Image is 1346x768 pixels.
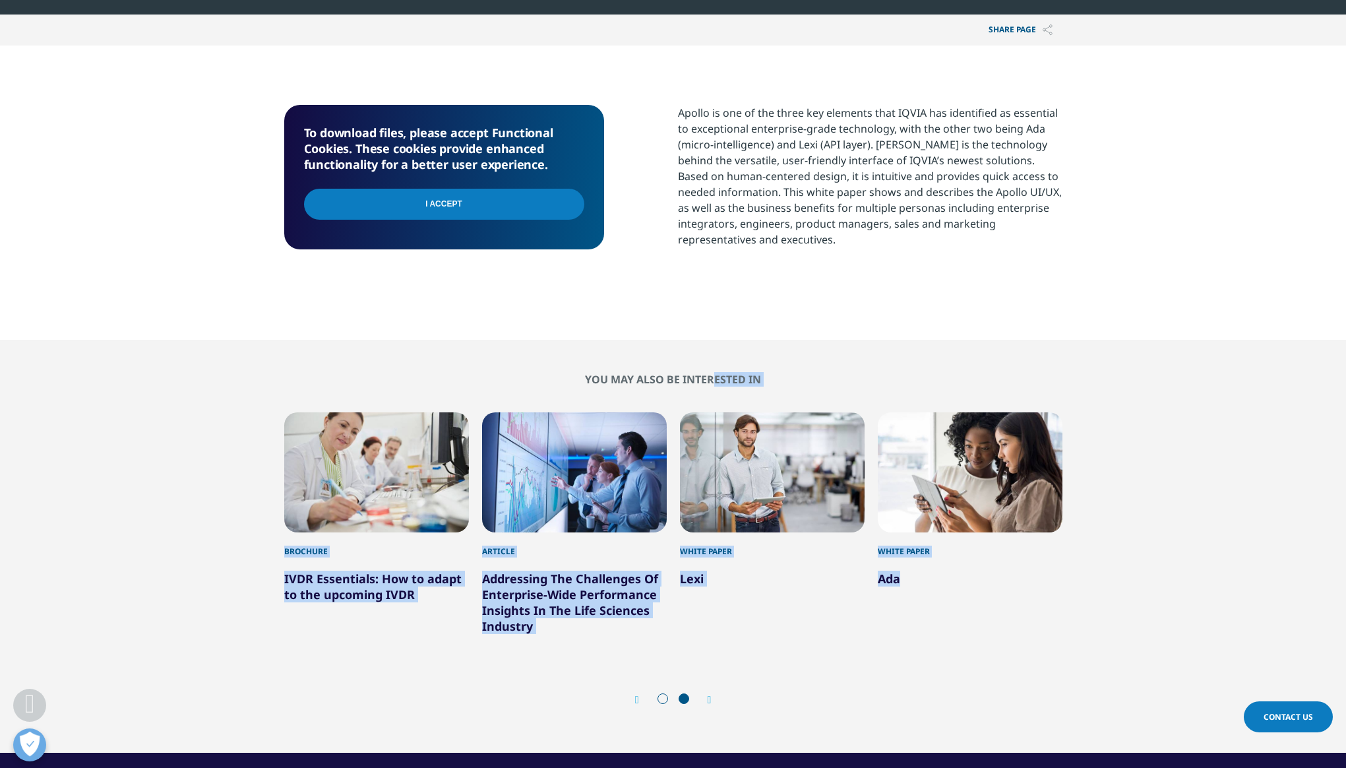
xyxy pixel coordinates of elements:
[304,189,584,220] input: I Accept
[680,532,865,558] div: White Paper
[284,373,1062,386] h2: You may also be interested in
[878,412,1062,634] div: 6 / 6
[284,571,462,602] a: IVDR Essentials: How to adapt to the upcoming IVDR
[482,571,658,634] a: Addressing The Challenges Of Enterprise-Wide Performance Insights In The Life Sciences Industry
[1043,24,1053,36] img: Share PAGE
[482,412,667,634] div: 4 / 6
[979,15,1062,46] p: Share PAGE
[13,728,46,761] button: Open Preferences
[878,532,1062,558] div: White Paper
[482,532,667,558] div: Article
[878,571,900,587] a: Ada
[1244,701,1333,732] a: Contact Us
[680,571,704,587] a: Lexi
[304,125,584,172] h5: To download files, please accept Functional Cookies. These cookies provide enhanced functionality...
[979,15,1062,46] button: Share PAGEShare PAGE
[284,412,469,634] div: 3 / 6
[284,532,469,558] div: Brochure
[694,693,712,706] div: Next slide
[635,693,652,706] div: Previous slide
[680,412,865,634] div: 5 / 6
[1264,711,1313,722] span: Contact Us
[678,105,1062,247] div: Apollo is one of the three key elements that IQVIA has identified as essential to exceptional ent...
